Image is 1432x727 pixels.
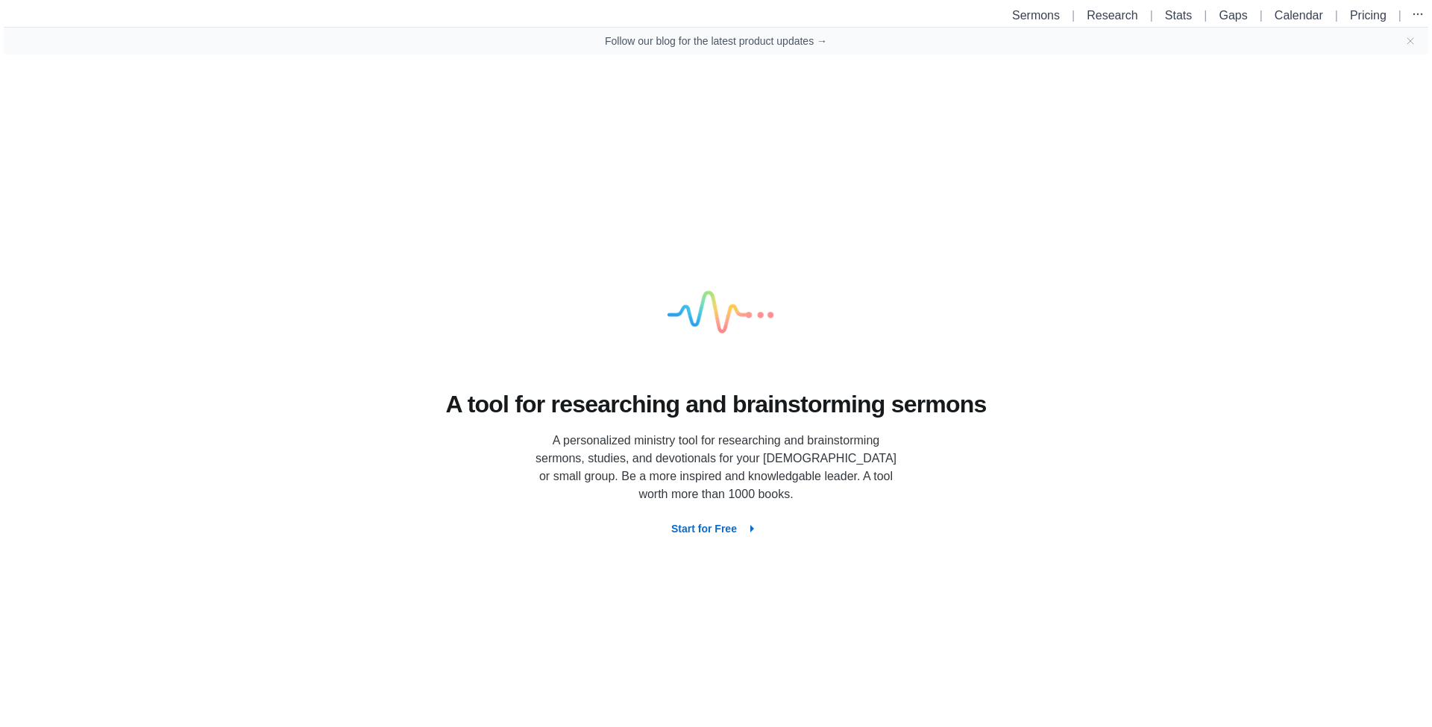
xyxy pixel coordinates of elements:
[605,34,827,48] a: Follow our blog for the latest product updates →
[1254,7,1269,25] li: |
[1392,7,1407,25] li: |
[446,388,987,421] h1: A tool for researching and brainstorming sermons
[1198,7,1213,25] li: |
[1404,35,1416,47] button: Close banner
[530,432,902,503] p: A personalized ministry tool for researching and brainstorming sermons, studies, and devotionals ...
[1012,9,1060,22] a: Sermons
[1165,9,1192,22] a: Stats
[659,522,773,535] a: Start for Free
[1066,7,1081,25] li: |
[1087,9,1137,22] a: Research
[1144,7,1159,25] li: |
[1219,9,1247,22] a: Gaps
[1275,9,1323,22] a: Calendar
[659,515,773,542] button: Start for Free
[1350,9,1387,22] a: Pricing
[641,239,791,388] img: logo
[1329,7,1344,25] li: |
